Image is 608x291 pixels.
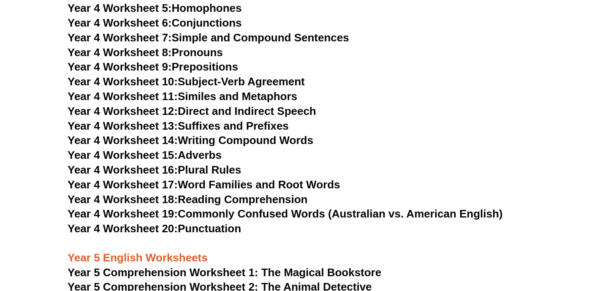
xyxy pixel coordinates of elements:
a: Year 4 Worksheet 15:Adverbs [68,149,222,161]
a: Year 4 Worksheet 6:Conjunctions [68,16,242,29]
span: Year 4 Worksheet 8: [68,46,172,59]
a: Year 4 Worksheet 16:Plural Rules [68,163,241,176]
span: Year 4 Worksheet 6: [68,16,172,29]
span: Year 4 Worksheet 7: [68,31,172,44]
iframe: Chat Widget [463,196,608,291]
a: Year 4 Worksheet 5:Homophones [68,2,242,14]
a: Year 4 Worksheet 7:Simple and Compound Sentences [68,31,349,44]
span: Year 4 Worksheet 18: [68,193,178,206]
a: Year 4 Worksheet 19:Commonly Confused Words (Australian vs. American English) [68,207,503,220]
h3: Year 5 English Worksheets [68,237,540,265]
span: Year 4 Worksheet 14: [68,134,178,147]
span: Year 4 Worksheet 20: [68,222,178,235]
a: Year 4 Worksheet 14:Writing Compound Words [68,134,313,147]
a: Year 4 Worksheet 11:Similes and Metaphors [68,90,297,103]
span: Year 4 Worksheet 5: [68,2,172,14]
span: Year 4 Worksheet 10: [68,75,178,88]
span: Year 4 Worksheet 17: [68,178,178,191]
a: Year 5 Comprehension Worksheet 1: The Magical Bookstore [68,266,381,279]
a: Year 4 Worksheet 8:Pronouns [68,46,223,59]
span: Year 4 Worksheet 16: [68,163,178,176]
span: Year 4 Worksheet 12: [68,105,178,117]
a: Year 4 Worksheet 9:Prepositions [68,60,238,73]
span: Year 4 Worksheet 9: [68,60,172,73]
span: Year 4 Worksheet 15: [68,149,178,161]
a: Year 4 Worksheet 10:Subject-Verb Agreement [68,75,305,88]
a: Year 4 Worksheet 17:Word Families and Root Words [68,178,340,191]
a: Year 4 Worksheet 18:Reading Comprehension [68,193,307,206]
a: Year 4 Worksheet 13:Suffixes and Prefixes [68,120,289,132]
a: Year 4 Worksheet 12:Direct and Indirect Speech [68,105,316,117]
span: Year 4 Worksheet 13: [68,120,178,132]
a: Year 4 Worksheet 20:Punctuation [68,222,241,235]
span: Year 4 Worksheet 11: [68,90,178,103]
span: Year 4 Worksheet 19: [68,207,178,220]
